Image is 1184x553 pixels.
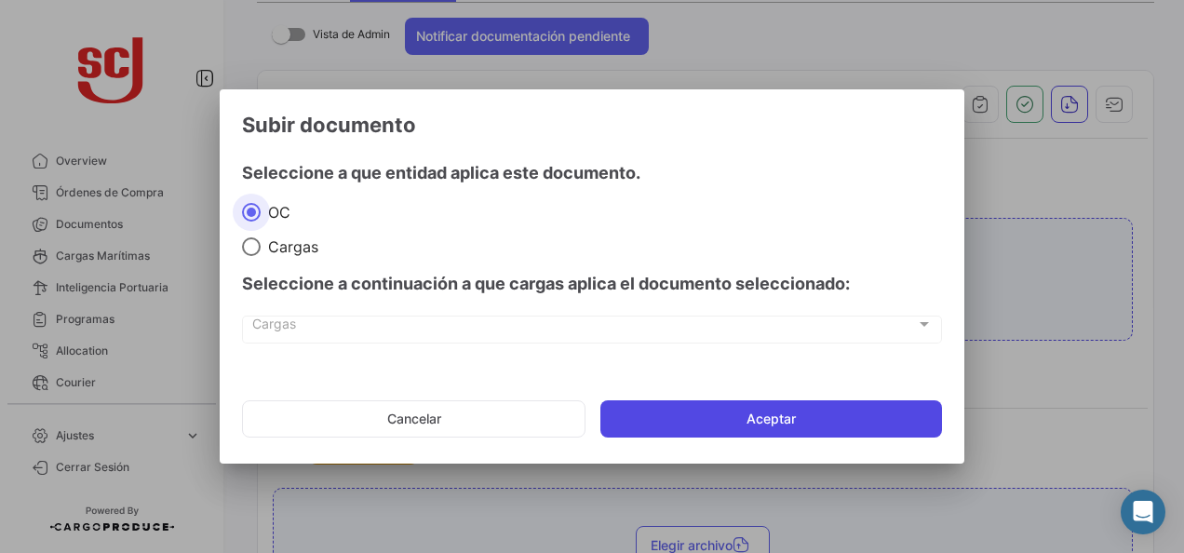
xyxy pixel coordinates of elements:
[261,237,318,256] span: Cargas
[600,400,942,438] button: Aceptar
[242,271,942,297] h4: Seleccione a continuación a que cargas aplica el documento seleccionado:
[252,320,916,336] span: Cargas
[242,400,585,438] button: Cancelar
[242,112,942,138] h3: Subir documento
[1121,490,1165,534] div: Abrir Intercom Messenger
[242,160,640,186] h4: Seleccione a que entidad aplica este documento.
[261,203,290,222] span: OC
